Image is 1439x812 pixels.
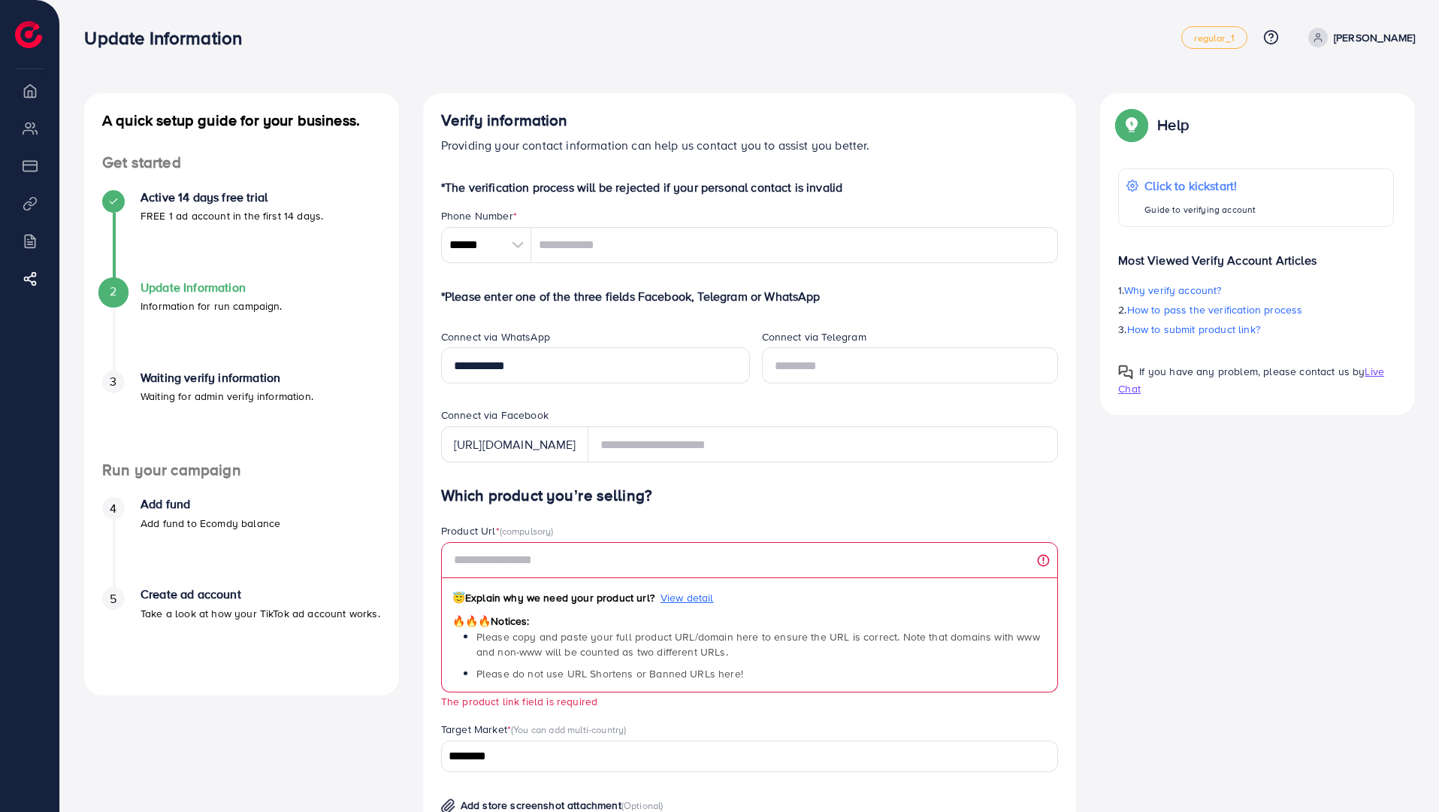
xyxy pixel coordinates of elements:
img: Popup guide [1118,365,1133,380]
p: Waiting for admin verify information. [141,387,313,405]
img: Popup guide [1118,111,1145,138]
h4: Create ad account [141,587,380,601]
span: (Optional) [621,798,664,812]
span: 😇 [452,590,465,605]
a: [PERSON_NAME] [1302,28,1415,47]
iframe: Chat [1375,744,1428,801]
li: Waiting verify information [84,371,399,461]
p: 1. [1118,281,1394,299]
span: Explain why we need your product url? [452,590,655,605]
span: 5 [110,590,116,607]
li: Add fund [84,497,399,587]
li: Active 14 days free trial [84,190,399,280]
h4: A quick setup guide for your business. [84,111,399,129]
span: 🔥🔥🔥 [452,614,491,629]
small: The product link field is required [441,694,597,708]
p: [PERSON_NAME] [1334,29,1415,47]
span: 3 [110,373,116,390]
div: Search for option [441,741,1059,771]
input: Search for option [443,745,1039,768]
h3: Update Information [84,27,254,49]
p: Take a look at how your TikTok ad account works. [141,604,380,623]
h4: Add fund [141,497,280,511]
label: Connect via Facebook [441,408,549,423]
p: Help [1157,116,1189,134]
span: (You can add multi-country) [511,723,626,736]
label: Phone Number [441,208,517,223]
span: If you have any problem, please contact us by [1139,364,1365,379]
p: Information for run campaign. [141,297,283,315]
h4: Get started [84,153,399,172]
span: 2 [110,283,116,300]
span: Notices: [452,614,530,629]
span: Why verify account? [1124,283,1222,298]
div: [URL][DOMAIN_NAME] [441,426,588,462]
h4: Verify information [441,111,1059,130]
a: regular_1 [1181,26,1247,49]
label: Product Url [441,523,554,538]
p: *The verification process will be rejected if your personal contact is invalid [441,178,1059,196]
h4: Run your campaign [84,461,399,480]
span: Please do not use URL Shortens or Banned URLs here! [476,666,743,681]
p: FREE 1 ad account in the first 14 days. [141,207,323,225]
span: (compulsory) [500,524,554,538]
h4: Waiting verify information [141,371,313,385]
p: Most Viewed Verify Account Articles [1118,239,1394,269]
p: 3. [1118,320,1394,338]
p: Guide to verifying account [1144,201,1256,219]
p: Add fund to Ecomdy balance [141,514,280,532]
img: logo [15,21,42,48]
span: How to submit product link? [1127,322,1260,337]
p: Providing your contact information can help us contact you to assist you better. [441,136,1059,154]
span: 4 [110,500,116,517]
label: Connect via Telegram [762,329,866,344]
span: Please copy and paste your full product URL/domain here to ensure the URL is correct. Note that d... [476,629,1040,659]
h4: Which product you’re selling? [441,486,1059,505]
span: View detail [661,590,714,605]
h4: Active 14 days free trial [141,190,323,205]
label: Target Market [441,722,627,737]
li: Update Information [84,280,399,371]
p: Click to kickstart! [1144,177,1256,195]
span: regular_1 [1194,33,1234,43]
li: Create ad account [84,587,399,677]
span: How to pass the verification process [1127,302,1303,317]
p: *Please enter one of the three fields Facebook, Telegram or WhatsApp [441,287,1059,305]
h4: Update Information [141,280,283,295]
label: Connect via WhatsApp [441,329,550,344]
p: 2. [1118,301,1394,319]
